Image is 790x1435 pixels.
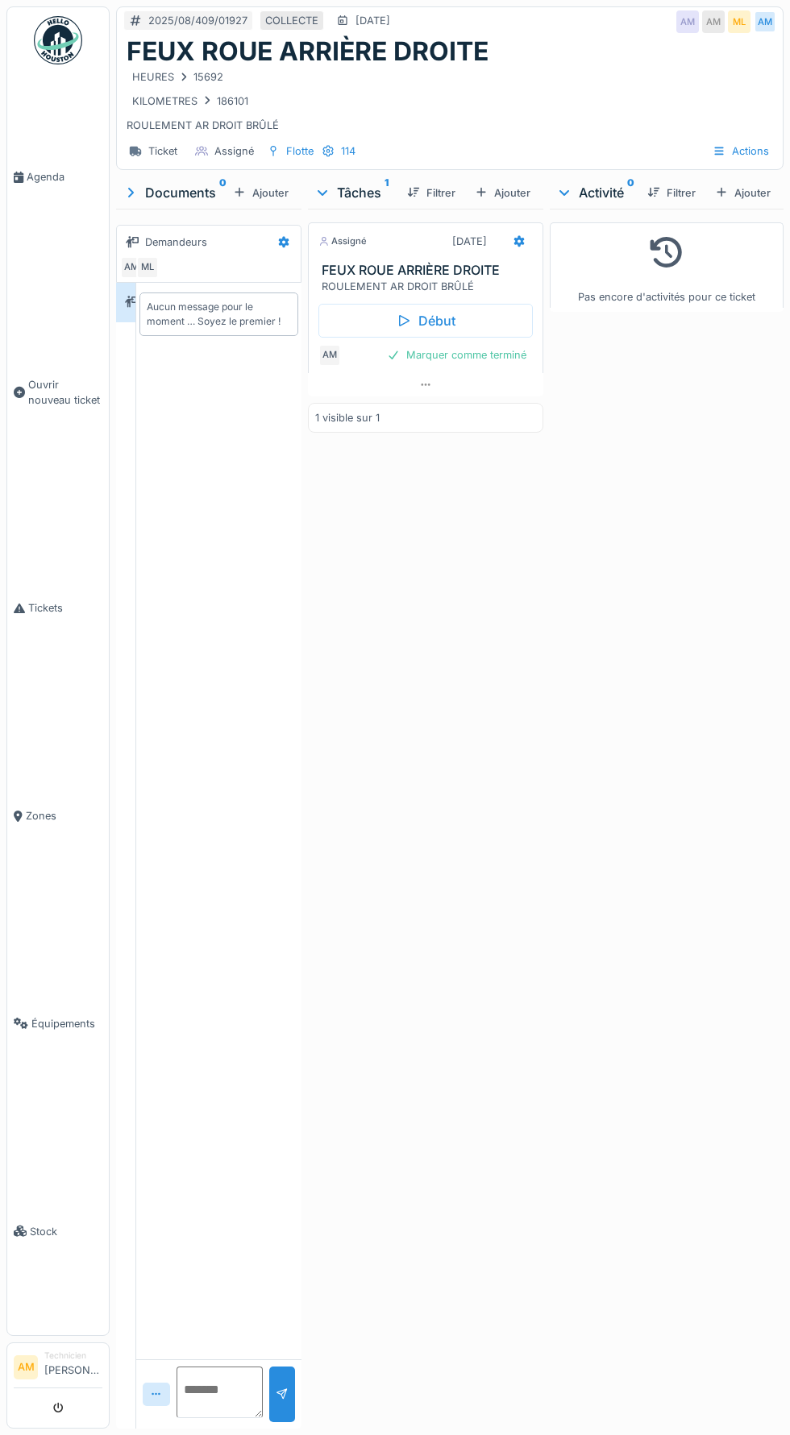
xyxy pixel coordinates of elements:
[132,69,223,85] div: HEURES 15692
[468,182,537,204] div: Ajouter
[127,36,489,67] h1: FEUX ROUE ARRIÈRE DROITE
[676,10,699,33] div: AM
[28,377,102,408] span: Ouvrir nouveau ticket
[214,143,254,159] div: Assigné
[385,183,389,202] sup: 1
[452,234,487,249] div: [DATE]
[120,256,143,279] div: AM
[7,73,109,281] a: Agenda
[627,183,634,202] sup: 0
[127,67,773,133] div: ROULEMENT AR DROIT BRÛLÉ
[380,344,533,366] div: Marquer comme terminé
[132,93,248,109] div: KILOMETRES 186101
[728,10,750,33] div: ML
[315,410,380,425] div: 1 visible sur 1
[7,712,109,920] a: Zones
[147,300,291,329] div: Aucun message pour le moment … Soyez le premier !
[286,143,314,159] div: Flotte
[148,13,247,28] div: 2025/08/409/01927
[14,1350,102,1388] a: AM Technicien[PERSON_NAME]
[318,234,367,248] div: Assigné
[754,10,776,33] div: AM
[219,183,227,202] sup: 0
[641,182,702,204] div: Filtrer
[7,281,109,504] a: Ouvrir nouveau ticket
[7,1127,109,1335] a: Stock
[705,139,776,163] div: Actions
[341,143,355,159] div: 114
[145,234,207,250] div: Demandeurs
[148,143,177,159] div: Ticket
[227,182,295,204] div: Ajouter
[31,1016,102,1031] span: Équipements
[560,230,773,305] div: Pas encore d'activités pour ce ticket
[322,279,536,294] div: ROULEMENT AR DROIT BRÛLÉ
[14,1355,38,1379] li: AM
[26,808,102,823] span: Zones
[44,1350,102,1384] li: [PERSON_NAME]
[265,13,318,28] div: COLLECTE
[27,169,102,185] span: Agenda
[28,600,102,616] span: Tickets
[556,183,634,202] div: Activité
[7,504,109,712] a: Tickets
[136,256,159,279] div: ML
[314,183,394,202] div: Tâches
[34,16,82,64] img: Badge_color-CXgf-gQk.svg
[7,920,109,1128] a: Équipements
[44,1350,102,1362] div: Technicien
[401,182,462,204] div: Filtrer
[123,183,227,202] div: Documents
[322,263,536,278] h3: FEUX ROUE ARRIÈRE DROITE
[709,182,777,204] div: Ajouter
[318,344,341,367] div: AM
[702,10,725,33] div: AM
[30,1224,102,1239] span: Stock
[318,304,533,338] div: Début
[355,13,390,28] div: [DATE]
